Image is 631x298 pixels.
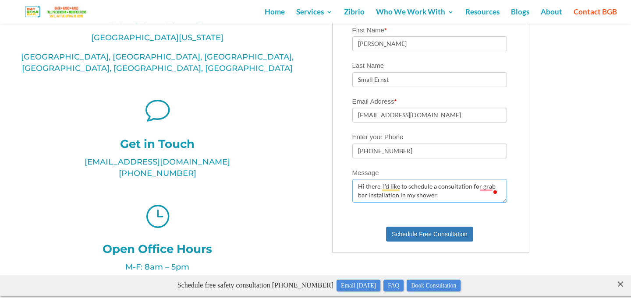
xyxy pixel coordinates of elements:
label: Last Name [352,58,525,72]
p: Schedule free safety consultation [PHONE_NUMBER] [21,4,617,17]
input: Last Name [352,72,507,87]
a: Who We Work With [376,9,454,24]
a: Home [265,9,285,24]
label: Enter your Phone [352,129,525,143]
p: [GEOGRAPHIC_DATA], [GEOGRAPHIC_DATA], [GEOGRAPHIC_DATA], [GEOGRAPHIC_DATA], [GEOGRAPHIC_DATA], [G... [16,51,299,82]
button: Schedule Free Consultation [386,227,473,242]
input: Email [352,108,507,123]
a: Blogs [511,9,529,24]
a: Resources [465,9,500,24]
a: Contact BGB [574,9,617,24]
input: Phone [352,144,507,158]
a: Zibrio [344,9,365,24]
p: M-F: 8am – 5pm [16,261,299,273]
a: Services [296,9,333,24]
a: FAQ [383,4,404,16]
input: First Name [352,36,507,51]
p: [GEOGRAPHIC_DATA][US_STATE] [16,32,299,51]
span: Open Office Hours [103,242,212,256]
close: × [616,2,625,11]
a: Book Consultation [407,4,461,16]
a: Email [DATE] [337,4,380,16]
label: First Name [352,22,525,36]
span: v [145,98,170,123]
label: Email Address [352,94,525,108]
span: Get in Touch [120,137,195,151]
span: } [145,203,170,228]
span: Our Service Area [108,13,207,27]
img: Bay Grab Bar [15,4,98,19]
a: About [541,9,562,24]
textarea: To enrich screen reader interactions, please activate Accessibility in Grammarly extension settings [352,179,507,203]
label: Message [352,165,525,179]
p: [EMAIL_ADDRESS][DOMAIN_NAME] [PHONE_NUMBER] [16,156,299,179]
